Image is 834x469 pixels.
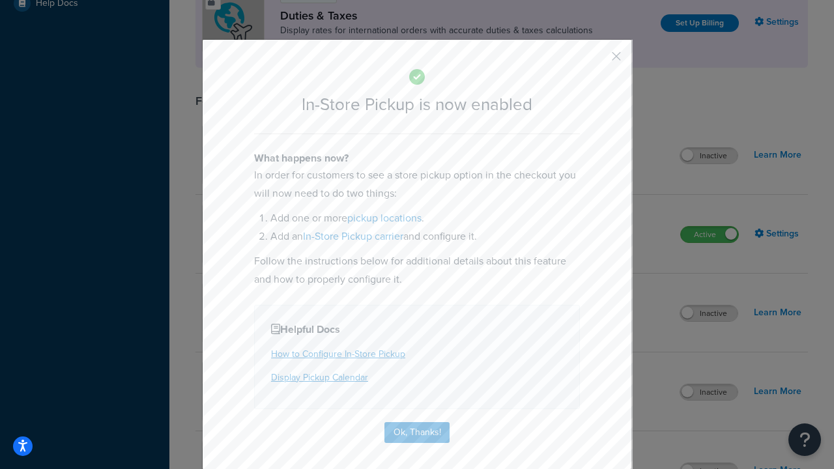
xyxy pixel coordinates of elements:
p: Follow the instructions below for additional details about this feature and how to properly confi... [254,252,580,289]
a: In-Store Pickup carrier [303,229,403,244]
li: Add an and configure it. [270,227,580,246]
h2: In-Store Pickup is now enabled [254,95,580,114]
a: pickup locations [347,210,422,225]
button: Ok, Thanks! [384,422,450,443]
a: How to Configure In-Store Pickup [271,347,405,361]
p: In order for customers to see a store pickup option in the checkout you will now need to do two t... [254,166,580,203]
a: Display Pickup Calendar [271,371,368,384]
h4: Helpful Docs [271,322,563,337]
li: Add one or more . [270,209,580,227]
h4: What happens now? [254,150,580,166]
